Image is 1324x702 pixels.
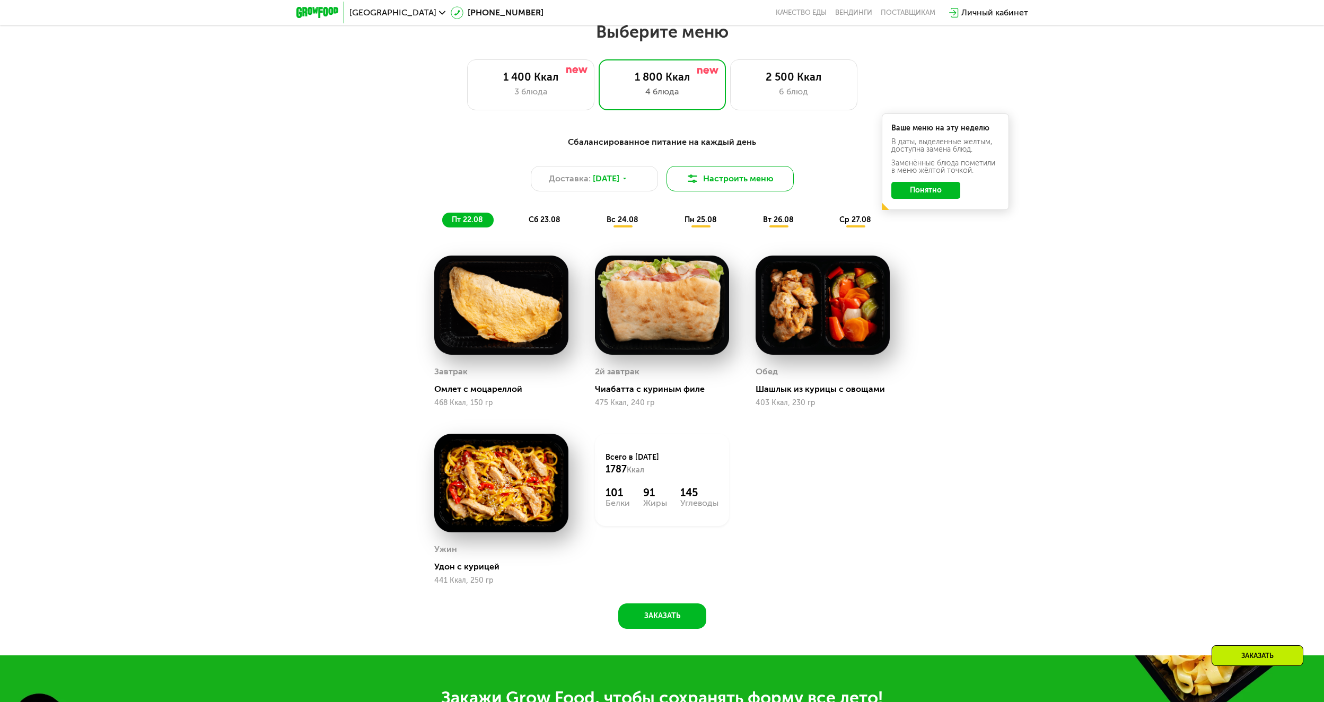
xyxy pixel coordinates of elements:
[606,452,718,476] div: Всего в [DATE]
[478,85,583,98] div: 3 блюда
[434,384,577,394] div: Омлет с моцареллой
[607,215,638,224] span: вс 24.08
[835,8,872,17] a: Вендинги
[549,172,591,185] span: Доставка:
[610,71,715,83] div: 1 800 Ккал
[478,71,583,83] div: 1 400 Ккал
[434,561,577,572] div: Удон с курицей
[776,8,827,17] a: Качество еды
[606,499,630,507] div: Белки
[452,215,483,224] span: пт 22.08
[741,71,846,83] div: 2 500 Ккал
[685,215,717,224] span: пн 25.08
[627,466,644,475] span: Ккал
[763,215,794,224] span: вт 26.08
[434,399,568,407] div: 468 Ккал, 150 гр
[606,486,630,499] div: 101
[349,8,436,17] span: [GEOGRAPHIC_DATA]
[891,125,999,132] div: Ваше меню на эту неделю
[618,603,706,629] button: Заказать
[680,486,718,499] div: 145
[667,166,794,191] button: Настроить меню
[348,136,976,149] div: Сбалансированное питание на каждый день
[434,541,457,557] div: Ужин
[680,499,718,507] div: Углеводы
[643,499,667,507] div: Жиры
[529,215,560,224] span: сб 23.08
[891,160,999,174] div: Заменённые блюда пометили в меню жёлтой точкой.
[595,384,738,394] div: Чиабатта с куриным филе
[961,6,1028,19] div: Личный кабинет
[891,138,999,153] div: В даты, выделенные желтым, доступна замена блюд.
[1212,645,1303,666] div: Заказать
[593,172,619,185] span: [DATE]
[434,364,468,380] div: Завтрак
[839,215,871,224] span: ср 27.08
[891,182,960,199] button: Понятно
[451,6,543,19] a: [PHONE_NUMBER]
[881,8,935,17] div: поставщикам
[756,364,778,380] div: Обед
[606,463,627,475] span: 1787
[643,486,667,499] div: 91
[610,85,715,98] div: 4 блюда
[741,85,846,98] div: 6 блюд
[434,576,568,585] div: 441 Ккал, 250 гр
[756,384,898,394] div: Шашлык из курицы с овощами
[34,21,1290,42] h2: Выберите меню
[595,399,729,407] div: 475 Ккал, 240 гр
[756,399,890,407] div: 403 Ккал, 230 гр
[595,364,639,380] div: 2й завтрак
